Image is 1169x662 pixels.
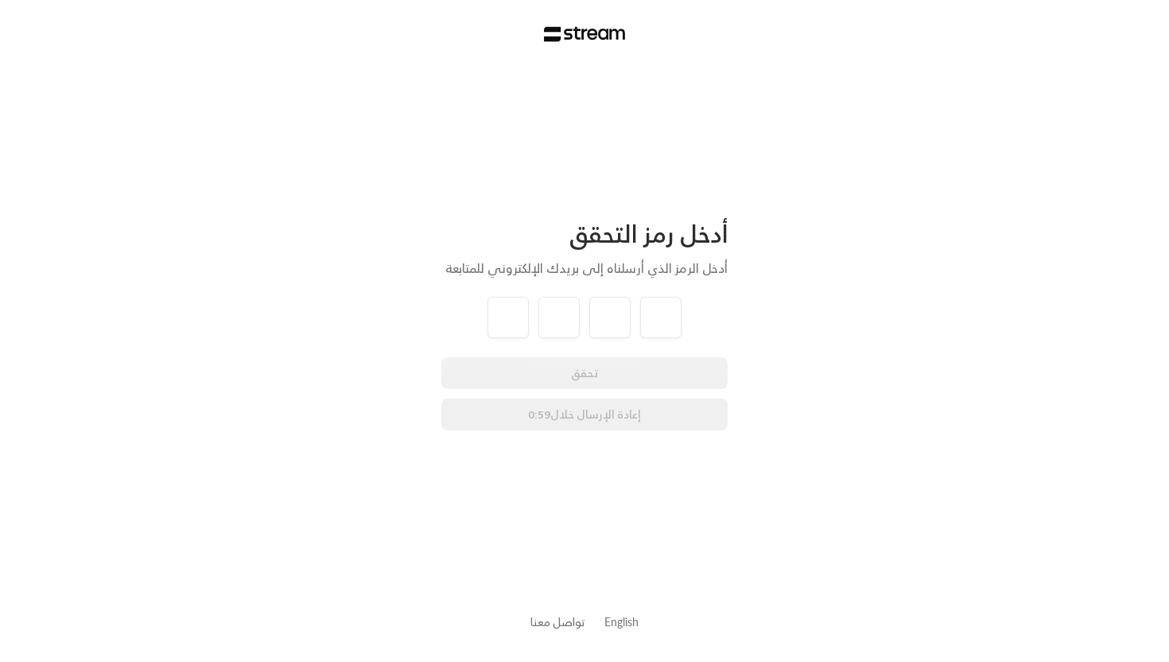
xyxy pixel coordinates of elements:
[604,607,639,637] a: English
[530,612,585,632] a: تواصل معنا
[441,259,728,278] div: أدخل الرمز الذي أرسلناه إلى بريدك الإلكتروني للمتابعة
[441,219,728,249] div: أدخل رمز التحقق
[530,613,585,630] button: تواصل معنا
[544,26,626,42] img: Stream Logo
